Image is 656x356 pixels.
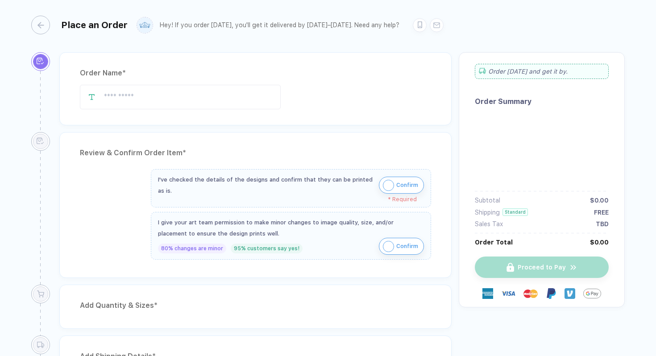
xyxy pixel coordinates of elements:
img: express [482,288,493,299]
img: icon [383,241,394,252]
button: iconConfirm [379,177,424,194]
div: Sales Tax [475,220,503,228]
img: Venmo [565,288,575,299]
div: * Required [158,196,417,203]
img: user profile [137,17,153,33]
div: I give your art team permission to make minor changes to image quality, size, and/or placement to... [158,217,424,239]
div: Order Summary [475,97,609,106]
div: Hey! If you order [DATE], you'll get it delivered by [DATE]–[DATE]. Need any help? [160,21,399,29]
img: master-card [523,286,538,301]
span: Confirm [396,239,418,253]
div: Standard [502,208,528,216]
div: Order Name [80,66,431,80]
div: Subtotal [475,197,500,204]
img: Paypal [546,288,556,299]
img: GPay [583,285,601,302]
div: Place an Order [61,20,128,30]
div: Order [DATE] and get it by . [475,64,609,79]
div: I've checked the details of the designs and confirm that they can be printed as is. [158,174,374,196]
div: FREE [594,209,609,216]
div: Shipping [475,209,500,216]
img: icon [383,180,394,191]
div: 95% customers say yes! [231,244,303,253]
div: TBD [596,220,609,228]
div: $0.00 [590,239,609,246]
div: Add Quantity & Sizes [80,298,431,313]
div: $0.00 [590,197,609,204]
span: Confirm [396,178,418,192]
img: visa [501,286,515,301]
div: Order Total [475,239,513,246]
button: iconConfirm [379,238,424,255]
div: Review & Confirm Order Item [80,146,431,160]
div: 80% changes are minor [158,244,226,253]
